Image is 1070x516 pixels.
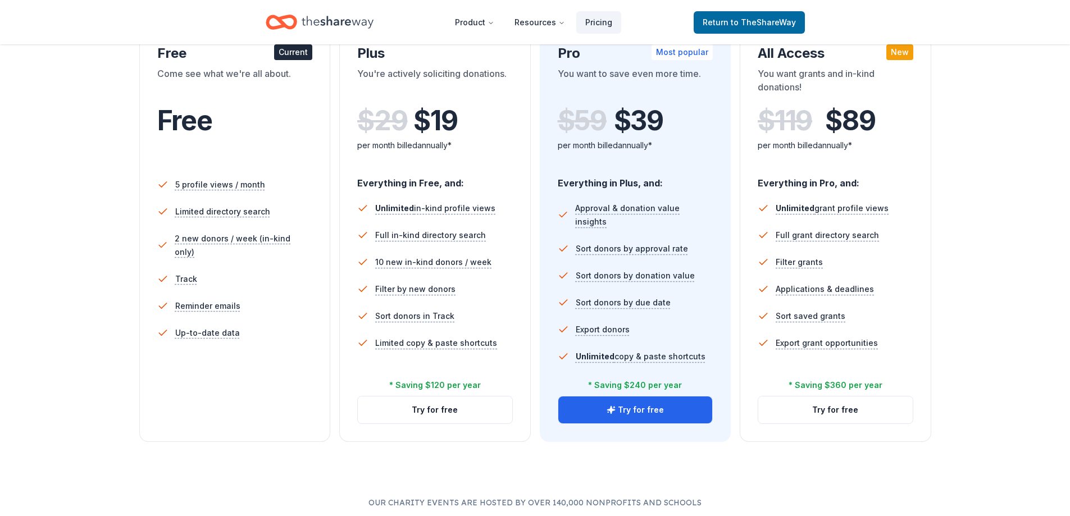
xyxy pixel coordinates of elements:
span: Full grant directory search [776,229,879,242]
span: Sort donors by due date [576,296,671,309]
span: Return [703,16,796,29]
span: Unlimited [776,203,814,213]
span: Sort donors in Track [375,309,454,323]
span: Sort saved grants [776,309,845,323]
span: Limited directory search [175,205,270,218]
span: Filter grants [776,255,823,269]
span: $ 39 [614,105,663,136]
a: Pricing [576,11,621,34]
div: per month billed annually* [357,139,513,152]
span: 10 new in-kind donors / week [375,255,491,269]
div: * Saving $240 per year [588,378,682,392]
div: * Saving $120 per year [389,378,481,392]
span: grant profile views [776,203,889,213]
button: Try for free [558,396,713,423]
div: Everything in Free, and: [357,167,513,190]
span: Filter by new donors [375,282,456,296]
span: Track [175,272,197,286]
span: Approval & donation value insights [575,202,713,229]
div: * Saving $360 per year [789,378,882,392]
div: Come see what we're all about. [157,67,313,98]
p: Our charity events are hosted by over 140,000 nonprofits and schools [45,496,1025,509]
a: Returnto TheShareWay [694,11,805,34]
span: Unlimited [375,203,414,213]
span: $ 19 [413,105,457,136]
button: Product [446,11,503,34]
span: Reminder emails [175,299,240,313]
span: 5 profile views / month [175,178,265,191]
span: Unlimited [576,351,614,361]
nav: Main [446,9,621,35]
a: Home [266,9,374,35]
div: You want grants and in-kind donations! [758,67,913,98]
div: You want to save even more time. [558,67,713,98]
span: in-kind profile views [375,203,495,213]
div: New [886,44,913,60]
span: Up-to-date data [175,326,240,340]
span: copy & paste shortcuts [576,351,705,361]
div: All Access [758,44,913,62]
div: per month billed annually* [558,139,713,152]
span: Sort donors by approval rate [576,242,688,255]
span: $ 89 [825,105,875,136]
span: Free [157,104,212,137]
span: 2 new donors / week (in-kind only) [175,232,312,259]
button: Resources [506,11,574,34]
span: Sort donors by donation value [576,269,695,282]
div: Free [157,44,313,62]
span: to TheShareWay [731,17,796,27]
button: Try for free [358,396,512,423]
span: Export grant opportunities [776,336,878,350]
span: Export donors [576,323,630,336]
div: You're actively soliciting donations. [357,67,513,98]
button: Try for free [758,396,913,423]
div: per month billed annually* [758,139,913,152]
div: Everything in Pro, and: [758,167,913,190]
div: Current [274,44,312,60]
div: Plus [357,44,513,62]
div: Pro [558,44,713,62]
div: Most popular [652,44,713,60]
span: Applications & deadlines [776,282,874,296]
span: Full in-kind directory search [375,229,486,242]
div: Everything in Plus, and: [558,167,713,190]
span: Limited copy & paste shortcuts [375,336,497,350]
